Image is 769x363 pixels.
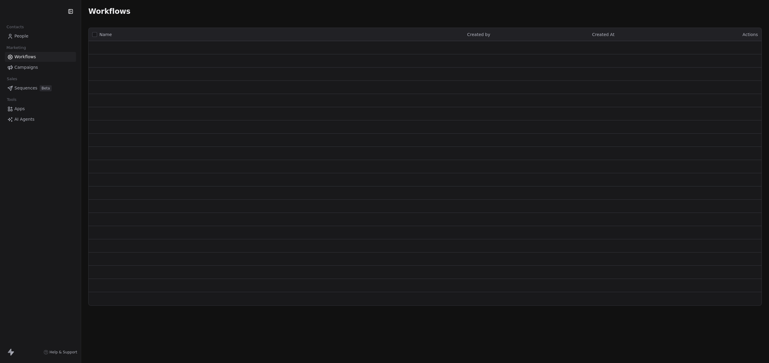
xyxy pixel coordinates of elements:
span: Apps [14,106,25,112]
span: Tools [4,95,19,104]
a: Campaigns [5,62,76,72]
span: Sales [4,74,20,83]
a: Apps [5,104,76,114]
span: Marketing [4,43,29,52]
span: Beta [40,85,52,91]
span: Created At [592,32,615,37]
span: Sequences [14,85,37,91]
span: Actions [743,32,758,37]
span: Name [99,32,112,38]
span: Contacts [4,23,26,32]
a: Help & Support [44,350,77,355]
a: Workflows [5,52,76,62]
span: People [14,33,29,39]
span: Campaigns [14,64,38,71]
span: AI Agents [14,116,35,123]
span: Workflows [14,54,36,60]
span: Workflows [88,7,130,16]
span: Created by [467,32,490,37]
a: AI Agents [5,114,76,124]
span: Help & Support [50,350,77,355]
a: People [5,31,76,41]
a: SequencesBeta [5,83,76,93]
